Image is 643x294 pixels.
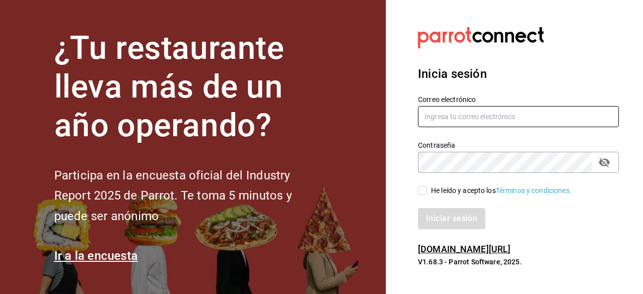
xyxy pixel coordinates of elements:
a: Términos y condiciones. [496,186,572,194]
button: passwordField [596,154,613,171]
label: Contraseña [418,142,619,149]
label: Correo electrónico [418,96,619,103]
h3: Inicia sesión [418,65,619,83]
input: Ingresa tu correo electrónico [418,106,619,127]
p: V1.68.3 - Parrot Software, 2025. [418,257,619,267]
h1: ¿Tu restaurante lleva más de un año operando? [54,29,326,145]
div: He leído y acepto los [431,185,572,196]
h2: Participa en la encuesta oficial del Industry Report 2025 de Parrot. Te toma 5 minutos y puede se... [54,165,326,227]
a: Ir a la encuesta [54,249,138,263]
a: [DOMAIN_NAME][URL] [418,244,510,254]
